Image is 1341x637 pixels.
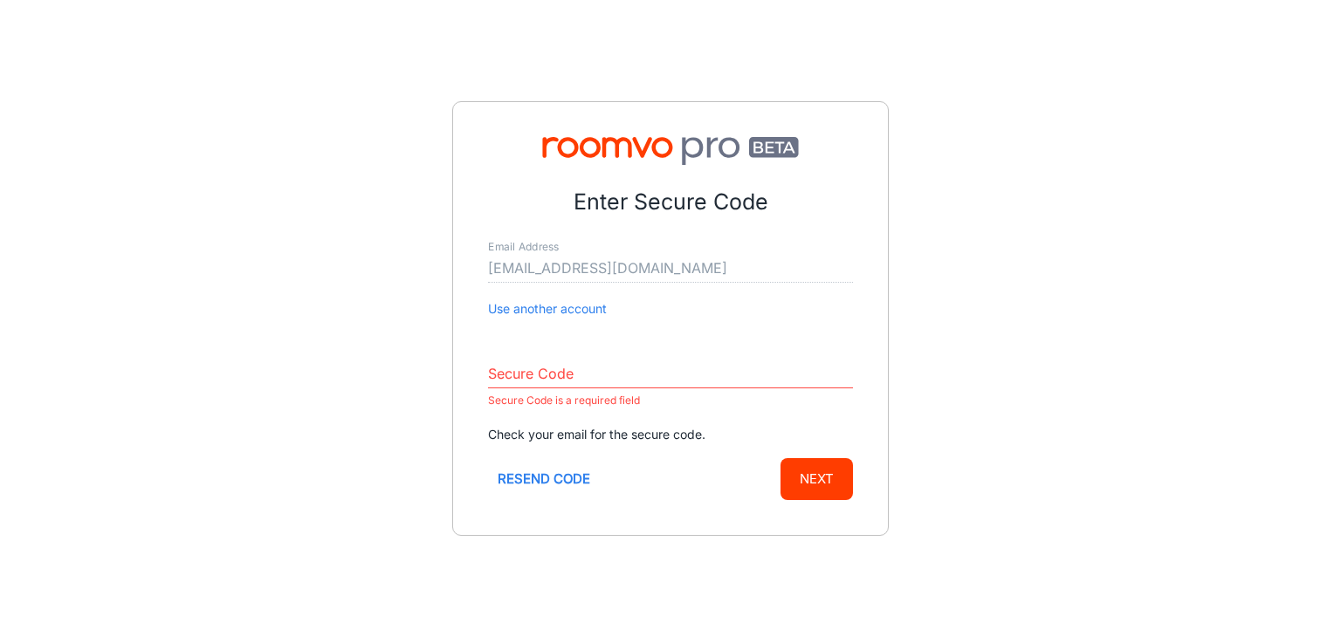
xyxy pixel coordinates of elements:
img: Roomvo PRO Beta [488,137,853,165]
button: Use another account [488,299,607,318]
label: Email Address [488,239,559,254]
p: Check your email for the secure code. [488,425,853,444]
input: myname@example.com [488,255,853,283]
p: Enter Secure Code [488,186,853,219]
input: Enter secure code [488,360,853,388]
button: Next [781,458,853,500]
button: Resend code [488,458,600,500]
p: Secure Code is a required field [488,390,853,411]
